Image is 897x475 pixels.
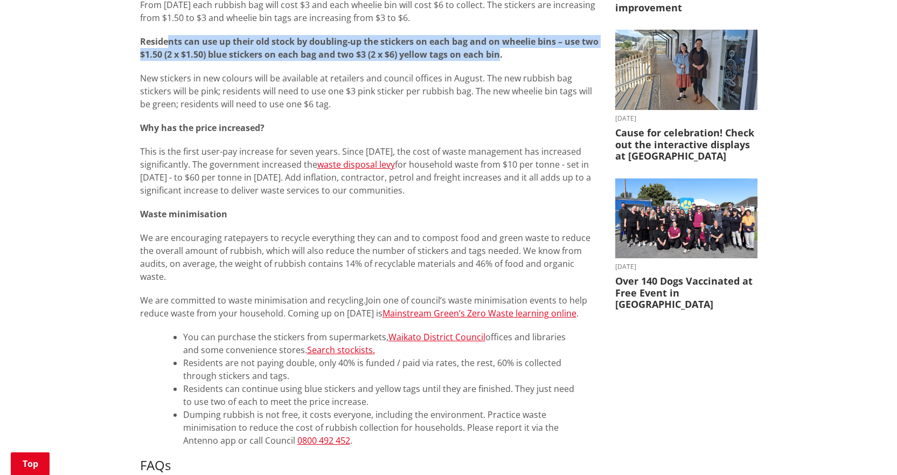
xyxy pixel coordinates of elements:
[140,36,599,60] strong: Residents can use up their old stock by doubling-up the stickers on each bag and on wheelie bins ...
[140,122,265,134] strong: Why has the price increased?
[140,72,592,110] span: New stickers in new colours will be available at retailers and council offices in August. The new...
[388,331,485,343] a: Waikato District Council
[615,115,757,122] time: [DATE]
[297,435,350,446] a: 0800 492 452
[576,307,579,319] span: .
[140,294,599,320] p: We are committed to waste minimisation and recycling.
[615,264,757,270] time: [DATE]
[615,178,757,259] img: 554642373_1205075598320060_7014791421243316406_n
[317,159,395,170] a: waste disposal levy
[615,30,757,162] a: [DATE] Cause for celebration! Check out the interactive displays at [GEOGRAPHIC_DATA]
[307,344,375,356] a: Search stockists.
[140,208,227,220] strong: Waste minimisation
[140,231,599,283] p: We are encouraging ratepayers to recycle everything they can and to compost food and green waste ...
[183,382,578,408] li: Residents can continue using blue stickers and yellow tags until they are finished. They just nee...
[183,331,578,356] li: You can purchase the stickers from supermarkets, offices and libraries and some convenience stores.
[615,30,757,110] img: Huntly Museum - Debra Kane and Kristy Wilson
[140,458,599,473] h3: FAQs
[140,145,599,197] p: This is the first user-pay increase for seven years. Since [DATE], the cost of waste management h...
[615,276,757,311] h3: Over 140 Dogs Vaccinated at Free Event in [GEOGRAPHIC_DATA]
[615,178,757,311] a: [DATE] Over 140 Dogs Vaccinated at Free Event in [GEOGRAPHIC_DATA]
[383,307,576,319] a: Mainstream Green’s Zero Waste learning online
[350,435,352,446] span: .
[183,408,578,447] li: Dumping rubbish is not free, it costs everyone, including the environment. Practice waste minimis...
[183,356,578,382] li: Residents are not paying double, only 40% is funded / paid via rates, the rest, 60% is collected ...
[140,294,587,319] span: Join one of council’s waste minimisation events to help reduce waste from your household. Coming ...
[615,127,757,162] h3: Cause for celebration! Check out the interactive displays at [GEOGRAPHIC_DATA]
[847,430,886,469] iframe: Messenger Launcher
[11,452,50,475] a: Top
